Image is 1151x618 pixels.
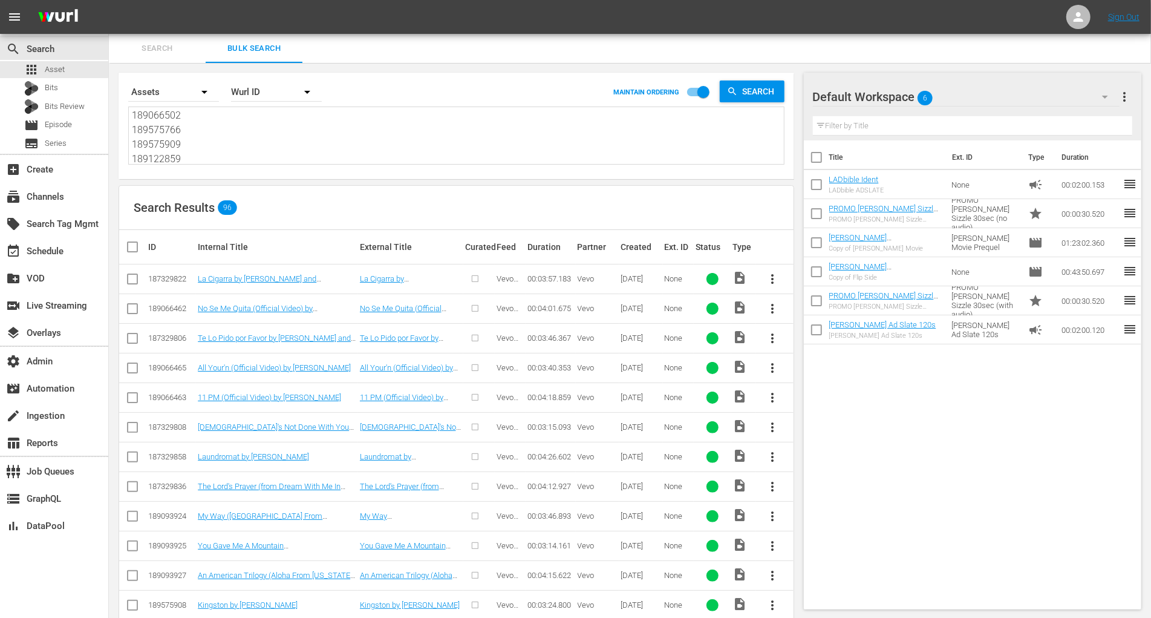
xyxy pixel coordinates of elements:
span: Vevo [578,274,595,283]
div: Curated [465,242,492,252]
span: Vevo Partner Catalog [497,274,523,301]
div: Bits [24,81,39,96]
span: reorder [1123,322,1138,337]
div: External Title [360,242,462,252]
div: Bits Review [24,99,39,114]
a: You Gave Me A Mountain ([GEOGRAPHIC_DATA] From [US_STATE], Live in [GEOGRAPHIC_DATA], 1973) by [P... [198,541,353,577]
div: [DATE] [621,304,661,313]
a: PROMO [PERSON_NAME] Sizzle 30sec (with audio) [829,291,939,309]
a: 11 PM (Official Video) by [PERSON_NAME] [360,393,448,411]
a: Kingston by [PERSON_NAME] [198,600,298,610]
a: PROMO [PERSON_NAME] Sizzle 30sec (no audio) [829,204,939,222]
span: Promo [1028,206,1043,221]
span: Search [738,81,784,102]
th: Duration [1054,140,1127,174]
span: Episode [1028,235,1043,250]
span: Episode [45,119,72,131]
div: None [665,304,692,313]
div: 00:03:46.893 [527,511,573,521]
div: [DATE] [621,571,661,580]
div: None [665,363,692,372]
span: Vevo Partner Catalog [497,482,523,509]
a: You Gave Me A Mountain ([GEOGRAPHIC_DATA] From [US_STATE], Live in [GEOGRAPHIC_DATA], 1973) by [P... [360,541,456,587]
span: Vevo [578,600,595,610]
textarea: 187329822 189066462 187329806 189066465 189066463 187329808 187329858 187329836 189093924 1890939... [132,110,784,165]
td: 00:02:00.153 [1057,170,1123,199]
div: None [665,482,692,491]
span: Video [733,597,748,611]
span: Video [733,419,748,433]
div: [PERSON_NAME] Ad Slate 120s [829,332,936,340]
td: 00:43:50.697 [1057,257,1123,286]
span: Vevo [578,541,595,550]
a: Laundromat by [PERSON_NAME] [360,452,418,470]
span: more_vert [765,450,780,464]
span: Vevo [578,511,595,521]
div: [DATE] [621,363,661,372]
a: 11 PM (Official Video) by [PERSON_NAME] [198,393,341,402]
span: Video [733,389,748,404]
td: [PERSON_NAME] Movie Prequel [947,228,1023,257]
button: more_vert [758,502,787,531]
div: 189066463 [148,393,194,402]
a: All Your'n (Official Video) by [PERSON_NAME] [198,363,351,372]
span: Vevo Partner Catalog [497,571,523,598]
span: Search Results [134,200,215,215]
span: Bits [45,82,58,94]
button: more_vert [758,561,787,590]
a: La Cigarra by [PERSON_NAME] and [PERSON_NAME] [360,274,432,301]
span: 96 [218,203,237,212]
span: Episode [24,118,39,133]
div: Ext. ID [665,242,692,252]
span: Vevo Partner Catalog [497,393,523,420]
div: 00:04:12.927 [527,482,573,491]
span: Asset [45,64,65,76]
a: My Way ([GEOGRAPHIC_DATA] From [US_STATE], Live in [GEOGRAPHIC_DATA], 1973) by [PERSON_NAME] [360,511,456,557]
div: None [665,452,692,461]
span: Video [733,271,748,285]
div: 00:03:14.161 [527,541,573,550]
a: The Lord's Prayer (from Dream With Me In Concert) by [PERSON_NAME] [360,482,452,509]
div: 187329806 [148,334,194,343]
span: Create [6,162,21,177]
div: LADbible ADSLATE [829,186,884,194]
span: Video [733,449,748,463]
span: Search [116,42,198,56]
span: Search Tag Mgmt [6,217,21,231]
div: Copy of Flip Side [829,274,942,281]
span: more_vert [765,272,780,286]
a: Laundromat by [PERSON_NAME] [198,452,309,461]
div: [DATE] [621,422,661,432]
button: more_vert [758,442,787,472]
span: reorder [1123,293,1138,307]
span: Asset [24,62,39,77]
div: Wurl ID [231,75,322,109]
div: 189066462 [148,304,194,313]
div: [DATE] [621,482,661,491]
a: No Se Me Quita (Official Video) by [PERSON_NAME] ft. [PERSON_NAME] [198,304,324,322]
div: [DATE] [621,541,661,550]
a: My Way ([GEOGRAPHIC_DATA] From [US_STATE], Live in [GEOGRAPHIC_DATA], 1973) by [PERSON_NAME] [198,511,340,539]
span: more_vert [765,509,780,524]
button: more_vert [758,383,787,412]
span: more_vert [765,420,780,435]
div: Partner [578,242,618,252]
span: reorder [1123,206,1138,220]
div: [DATE] [621,274,661,283]
div: 00:03:40.353 [527,363,573,372]
a: All Your'n (Official Video) by [PERSON_NAME] [360,363,458,381]
th: Type [1021,140,1054,174]
span: Overlays [6,326,21,340]
span: Vevo [578,571,595,580]
span: Video [733,508,748,522]
a: [DEMOGRAPHIC_DATA]'s Not Done With You (Official Music Video) by [PERSON_NAME] [360,422,461,459]
span: Vevo Partner Catalog [497,541,523,568]
div: Internal Title [198,242,356,252]
a: Sign Out [1108,12,1140,22]
div: None [665,274,692,283]
div: [DATE] [621,334,661,343]
td: PROMO [PERSON_NAME] Sizzle 30sec (no audio) [947,199,1023,228]
span: VOD [6,271,21,286]
span: more_vert [765,390,780,405]
a: An American Trilogy (Aloha From [US_STATE], Live in [GEOGRAPHIC_DATA], 1973) by [PERSON_NAME] [360,571,457,607]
